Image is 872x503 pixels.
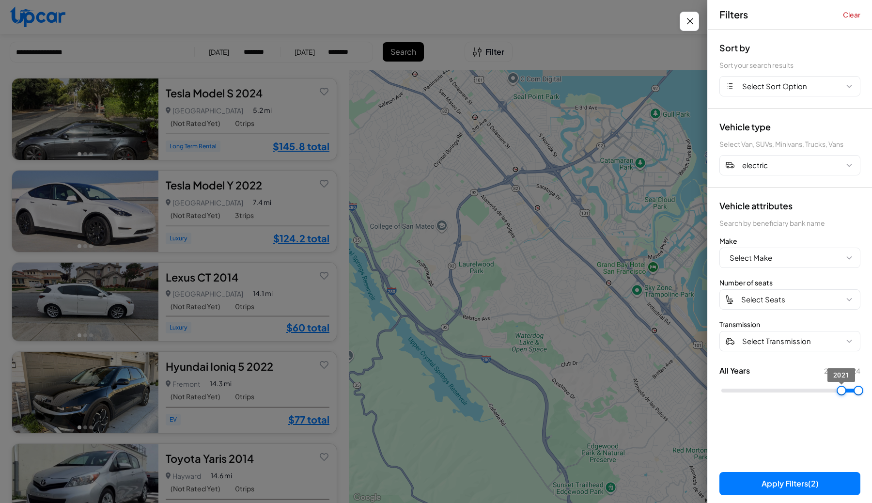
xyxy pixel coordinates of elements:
button: Select Make [719,248,860,268]
div: Vehicle attributes [719,199,860,212]
div: Sort by [719,41,860,54]
div: Search by beneficiary bank name [719,218,860,228]
span: Select Transmission [742,336,811,347]
div: Transmission [719,319,860,329]
div: Select Van, SUVs, Minivans, Trucks, Vans [719,139,860,149]
div: Number of seats [719,278,860,287]
div: Sort your search results [719,60,860,70]
span: 2021 - 2024 [824,366,860,376]
div: Vehicle type [719,120,860,133]
button: Select Seats [719,289,860,310]
button: Close filters [680,12,699,31]
span: Filters [719,8,748,21]
span: All Years [719,365,750,377]
button: Apply Filters(2) [719,472,860,495]
button: Select Transmission [719,331,860,351]
button: Clear [843,10,860,19]
button: Select Sort Option [719,76,860,96]
span: Select Make [730,252,772,264]
span: Select Sort Option [742,81,807,92]
span: 2021 [833,371,849,379]
button: electric [719,155,860,175]
span: electric [742,160,768,171]
span: Select Seats [741,294,785,305]
div: Make [719,236,860,246]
